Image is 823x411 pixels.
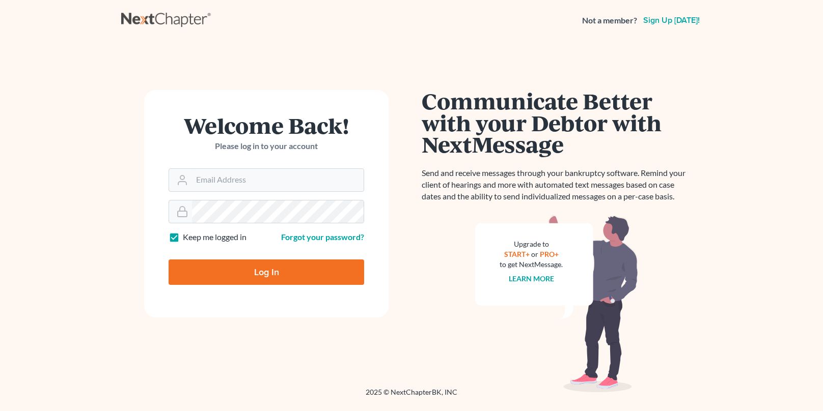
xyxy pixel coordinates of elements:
p: Please log in to your account [169,140,364,152]
a: START+ [504,250,530,258]
div: Upgrade to [500,239,563,249]
span: or [531,250,538,258]
a: Sign up [DATE]! [641,16,702,24]
h1: Welcome Back! [169,114,364,136]
a: Forgot your password? [281,232,364,242]
label: Keep me logged in [183,231,246,243]
h1: Communicate Better with your Debtor with NextMessage [422,90,692,155]
img: nextmessage_bg-59042aed3d76b12b5cd301f8e5b87938c9018125f34e5fa2b7a6b67550977c72.svg [475,215,638,393]
a: PRO+ [540,250,559,258]
strong: Not a member? [582,15,637,26]
p: Send and receive messages through your bankruptcy software. Remind your client of hearings and mo... [422,167,692,202]
div: 2025 © NextChapterBK, INC [121,387,702,405]
a: Learn more [509,274,554,283]
input: Log In [169,259,364,285]
div: to get NextMessage. [500,259,563,270]
input: Email Address [192,169,364,191]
